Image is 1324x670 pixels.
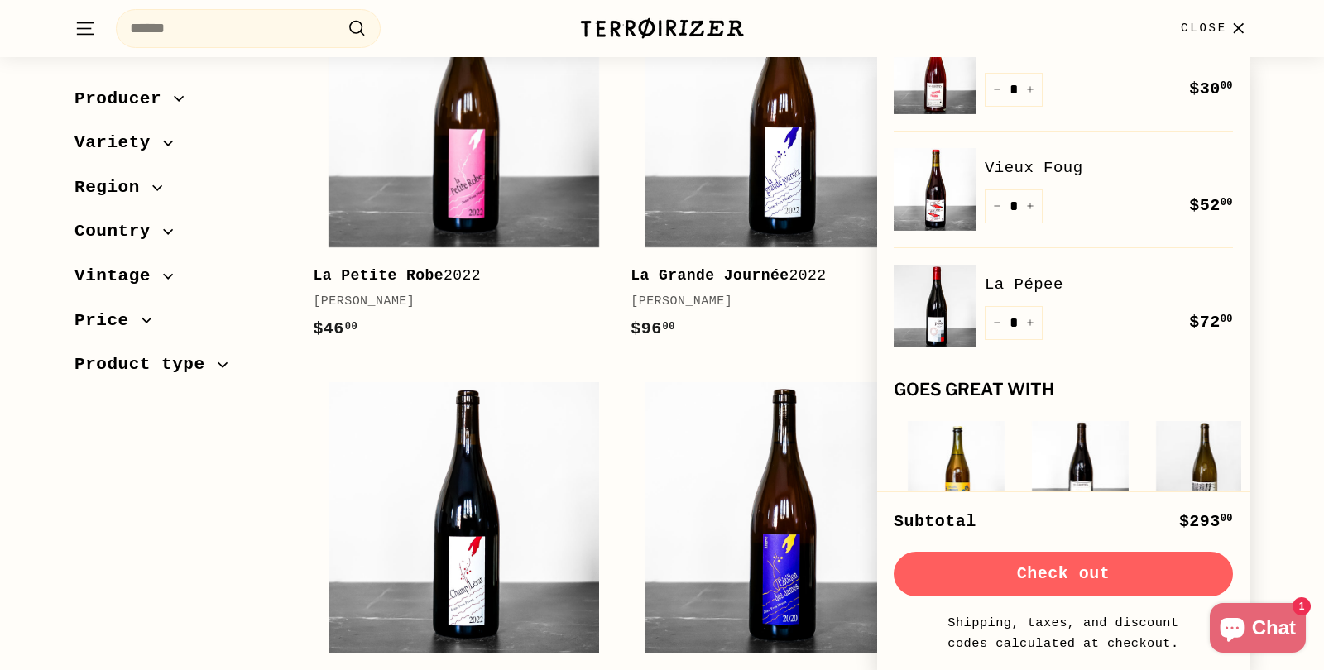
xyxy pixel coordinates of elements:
[74,218,163,246] span: Country
[1221,313,1233,325] sup: 00
[74,130,163,158] span: Variety
[894,380,1233,400] div: Goes great with
[74,307,142,335] span: Price
[74,170,286,214] button: Region
[313,319,357,338] span: $46
[1018,73,1043,107] button: Increase item quantity by one
[74,214,286,259] button: Country
[74,303,286,347] button: Price
[1171,4,1259,53] button: Close
[313,292,597,312] div: [PERSON_NAME]
[1181,19,1227,37] span: Close
[1221,197,1233,208] sup: 00
[894,552,1233,596] button: Check out
[985,73,1010,107] button: Reduce item quantity by one
[985,189,1010,223] button: Reduce item quantity by one
[313,264,597,288] div: 2022
[631,292,915,312] div: [PERSON_NAME]
[74,81,286,126] button: Producer
[1221,513,1233,524] sup: 00
[1018,306,1043,340] button: Increase item quantity by one
[894,31,976,114] img: Francoise Paradise
[894,265,976,347] img: La Pépee
[1189,79,1233,98] span: $30
[1179,509,1233,535] div: $293
[985,272,1233,297] a: La Pépee
[985,156,1233,180] a: Vieux Foug
[74,262,163,290] span: Vintage
[74,126,286,170] button: Variety
[1018,189,1043,223] button: Increase item quantity by one
[74,85,174,113] span: Producer
[74,352,218,380] span: Product type
[74,347,286,392] button: Product type
[894,509,976,535] div: Subtotal
[1026,416,1134,649] a: 11h532023Domaine des Grottes
[663,321,675,333] sup: 00
[631,267,789,284] b: La Grande Journée
[1189,313,1233,332] span: $72
[943,613,1183,653] small: Shipping, taxes, and discount codes calculated at checkout.
[1221,80,1233,92] sup: 00
[74,258,286,303] button: Vintage
[1205,603,1311,657] inbox-online-store-chat: Shopify online store chat
[345,321,357,333] sup: 00
[631,319,675,338] span: $96
[313,267,444,284] b: La Petite Robe
[894,148,976,231] img: Vieux Foug
[1189,196,1233,215] span: $52
[631,264,915,288] div: 2022
[985,306,1010,340] button: Reduce item quantity by one
[74,174,152,202] span: Region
